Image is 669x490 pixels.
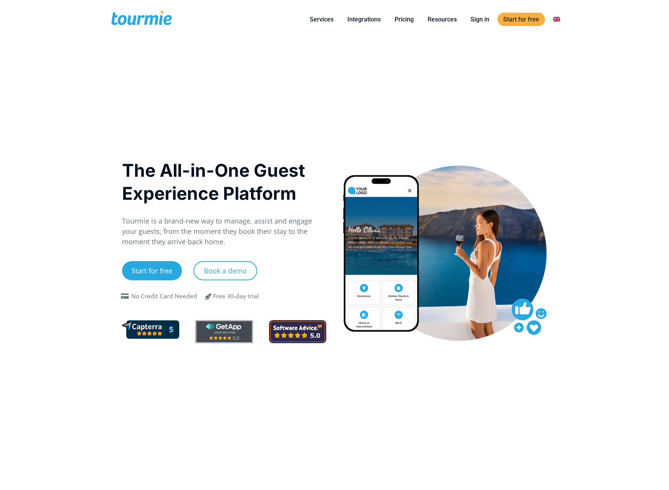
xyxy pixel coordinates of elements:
[497,13,545,26] a: Start for free
[465,15,495,24] a: Sign in
[422,15,463,24] a: Resources
[122,261,182,280] a: Start for free
[342,15,387,24] a: Integrations
[304,15,339,24] a: Services
[389,15,420,24] a: Pricing
[199,292,218,301] span: 
[122,159,327,205] h1: The All-in-One Guest Experience Platform
[193,261,257,280] a: Book a demo
[119,293,131,299] span: 
[122,216,327,247] p: Tourmie is a brand-new way to manage, assist and engage your guests, from the moment they book th...
[213,292,259,301] div: Free 30-day trial
[131,292,197,301] div: No Credit Card Needed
